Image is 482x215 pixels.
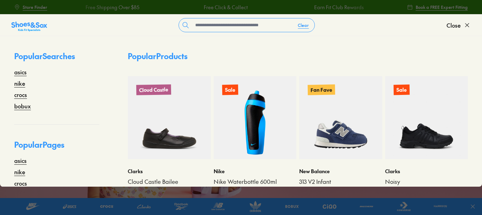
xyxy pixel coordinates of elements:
[299,178,382,186] a: 313 V2 Infant
[447,17,471,33] button: Close
[128,178,211,186] a: Cloud Castle Bailee
[128,50,187,62] p: Popular Products
[14,1,47,13] a: Store Finder
[385,168,468,175] p: Clarks
[214,76,297,159] a: Sale
[136,84,171,95] p: Cloud Castle
[14,102,31,110] a: bobux
[447,21,461,29] span: Close
[14,139,99,156] p: Popular Pages
[214,178,297,186] a: Nike Waterbottle 600ml
[11,21,47,32] img: SNS_Logo_Responsive.svg
[407,1,468,13] a: Book a FREE Expert Fitting
[393,85,409,95] p: Sale
[85,4,139,11] a: Free Shipping Over $85
[128,168,211,175] p: Clarks
[416,4,468,10] span: Book a FREE Expert Fitting
[292,19,314,32] button: Clear
[222,85,238,95] p: Sale
[23,4,47,10] span: Store Finder
[14,156,27,165] a: asics
[11,19,47,31] a: Shoes &amp; Sox
[314,4,364,11] a: Earn Fit Club Rewards
[14,168,25,176] a: nike
[308,84,335,95] p: Fan Fave
[385,76,468,159] a: Sale
[203,4,247,11] a: Free Click & Collect
[14,68,27,76] a: asics
[14,179,27,187] a: crocs
[385,178,468,186] a: Noisy
[128,76,211,159] a: Cloud Castle
[14,79,25,87] a: nike
[299,168,382,175] p: New Balance
[299,76,382,159] a: Fan Fave
[14,50,99,68] p: Popular Searches
[14,90,27,99] a: crocs
[214,168,297,175] p: Nike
